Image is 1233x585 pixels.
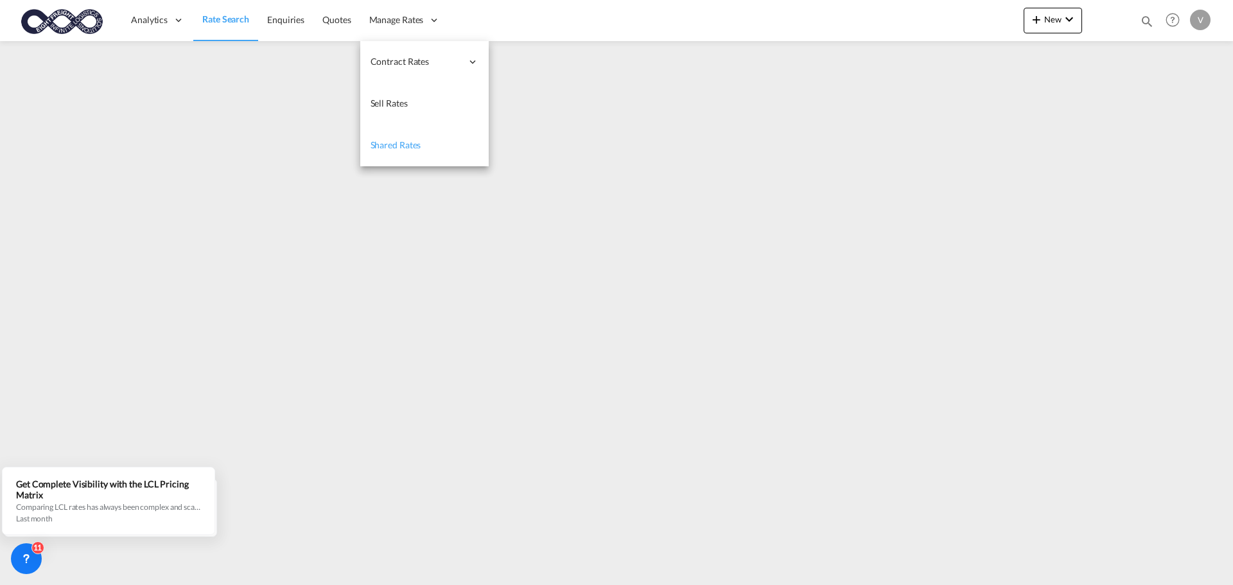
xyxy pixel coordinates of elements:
span: Enquiries [267,14,304,25]
span: Help [1162,9,1184,31]
a: Sell Rates [360,83,489,125]
span: Sell Rates [371,98,408,109]
span: Rate Search [202,13,249,24]
div: V [1190,10,1211,30]
md-icon: icon-plus 400-fg [1029,12,1044,27]
div: icon-magnify [1140,14,1154,33]
a: Shared Rates [360,125,489,166]
div: Contract Rates [360,41,489,83]
img: c818b980817911efbdc1a76df449e905.png [19,6,106,35]
span: Analytics [131,13,168,26]
div: Help [1162,9,1190,32]
md-icon: icon-magnify [1140,14,1154,28]
md-icon: icon-chevron-down [1062,12,1077,27]
button: icon-plus 400-fgNewicon-chevron-down [1024,8,1082,33]
span: Manage Rates [369,13,424,26]
span: Quotes [322,14,351,25]
span: Shared Rates [371,139,421,150]
span: Contract Rates [371,55,462,68]
span: New [1029,14,1077,24]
